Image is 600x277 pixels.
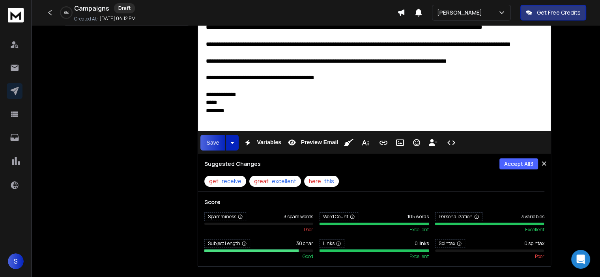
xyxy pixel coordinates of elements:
[393,135,407,151] button: Insert Image (Ctrl+P)
[437,9,485,17] p: [PERSON_NAME]
[74,16,98,22] p: Created At:
[535,253,544,260] span: poor
[409,227,429,233] span: excellent
[320,239,344,248] span: Links
[409,253,429,260] span: excellent
[320,212,358,221] span: Word Count
[284,135,340,151] button: Preview Email
[114,3,135,13] div: Draft
[272,177,296,185] span: excellent
[499,158,538,169] button: Accept All3
[296,240,313,247] span: 30 char
[204,212,246,221] span: Spamminess
[407,214,429,220] span: 105 words
[8,253,24,269] button: S
[99,15,136,22] p: [DATE] 04:12 PM
[304,227,313,233] span: poor
[435,239,465,248] span: Spintax
[520,5,586,20] button: Get Free Credits
[444,135,459,151] button: Code View
[222,177,241,185] span: receive
[525,227,544,233] span: excellent
[204,239,250,248] span: Subject Length
[255,139,283,146] span: Variables
[376,135,391,151] button: Insert Link (Ctrl+K)
[415,240,429,247] span: 0 links
[571,250,590,269] div: Open Intercom Messenger
[284,214,313,220] span: 3 spam words
[324,177,334,185] span: this
[426,135,441,151] button: Insert Unsubscribe Link
[409,135,424,151] button: Emoticons
[254,177,269,185] span: great
[303,253,313,260] span: good
[74,4,109,13] h1: Campaigns
[435,212,482,221] span: Personalization
[299,139,340,146] span: Preview Email
[200,135,226,151] button: Save
[309,177,321,185] span: here
[537,9,581,17] p: Get Free Credits
[521,214,544,220] span: 3 variables
[209,177,219,185] span: get
[204,160,261,168] h3: Suggested Changes
[64,10,69,15] p: 0 %
[8,8,24,22] img: logo
[240,135,283,151] button: Variables
[204,198,544,206] h3: Score
[524,240,544,247] span: 0 spintax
